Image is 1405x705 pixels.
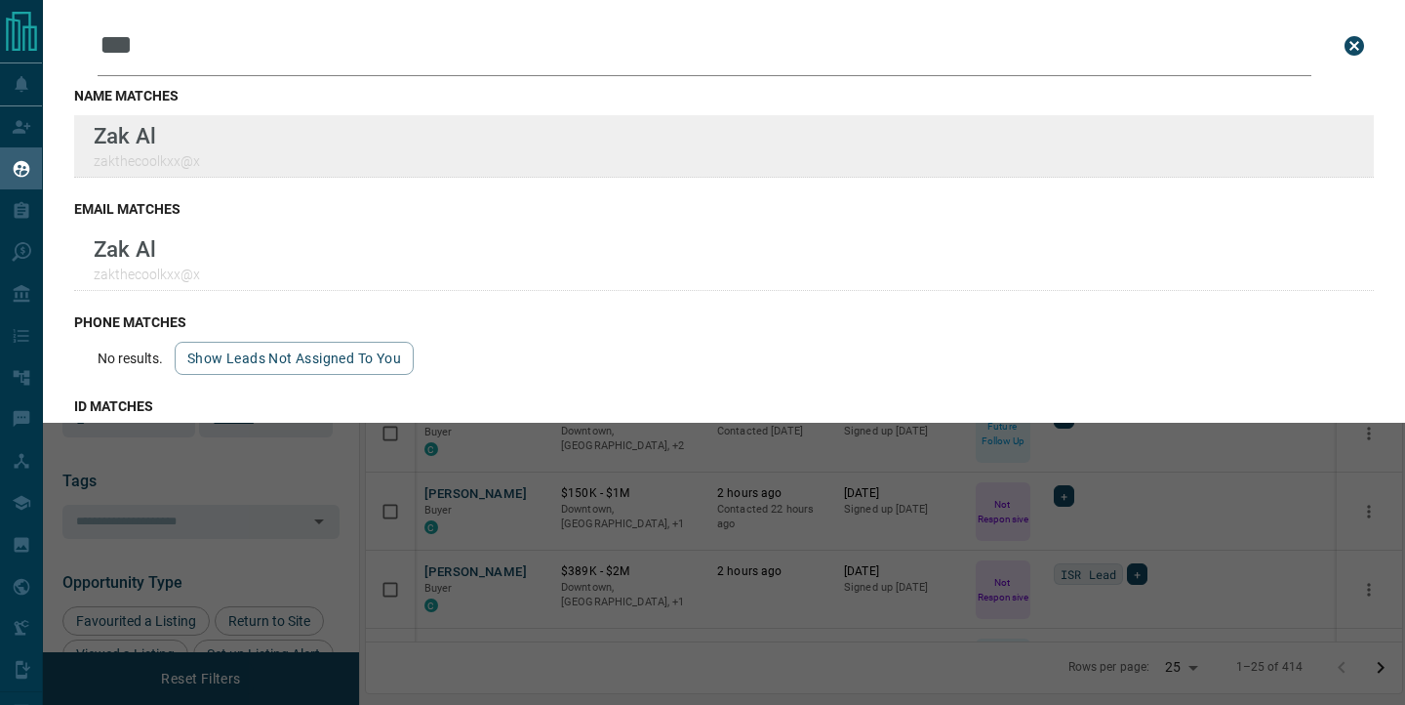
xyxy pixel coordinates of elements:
[74,88,1374,104] h3: name matches
[94,123,200,148] p: Zak Al
[74,314,1374,330] h3: phone matches
[175,342,414,375] button: show leads not assigned to you
[1335,26,1374,65] button: close search bar
[94,153,200,169] p: zakthecoolkxx@x
[94,236,200,262] p: Zak Al
[74,398,1374,414] h3: id matches
[94,267,200,282] p: zakthecoolkxx@x
[74,201,1374,217] h3: email matches
[98,351,163,366] p: No results.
